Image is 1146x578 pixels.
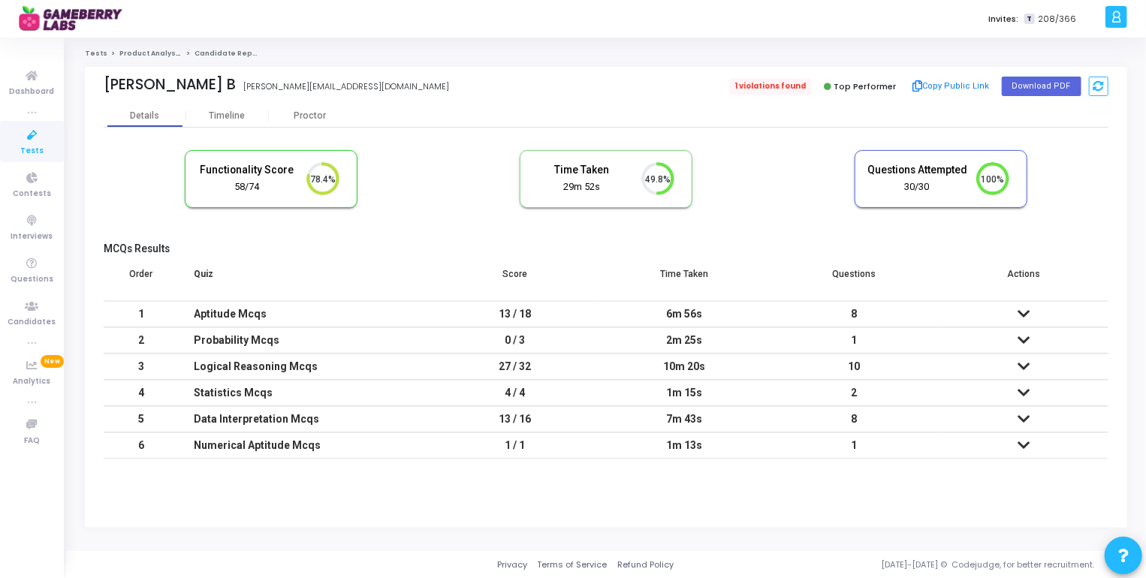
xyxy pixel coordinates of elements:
td: 8 [769,301,939,327]
a: Product Analyst Test [119,49,198,58]
div: Data Interpretation Mcqs [194,407,415,432]
div: 30/30 [867,180,967,194]
th: Time Taken [599,259,769,301]
td: 13 / 16 [430,406,600,432]
th: Score [430,259,600,301]
div: 2m 25s [614,328,754,353]
a: Privacy [497,558,527,571]
img: logo [19,4,131,34]
td: 10 [769,354,939,380]
th: Order [104,259,179,301]
td: 4 / 4 [430,380,600,406]
div: Aptitude Mcqs [194,302,415,327]
h5: Questions Attempted [867,164,967,176]
div: Probability Mcqs [194,328,415,353]
th: Questions [769,259,939,301]
div: 58/74 [197,180,297,194]
td: 2 [769,380,939,406]
div: Statistics Mcqs [194,381,415,405]
h5: MCQs Results [104,242,1108,255]
span: Dashboard [10,86,55,98]
span: Tests [20,145,44,158]
td: 5 [104,406,179,432]
th: Actions [939,259,1108,301]
nav: breadcrumb [85,49,1127,59]
button: Download PDF [1002,77,1081,96]
td: 0 / 3 [430,327,600,354]
th: Quiz [179,259,430,301]
span: T [1024,14,1034,25]
div: 7m 43s [614,407,754,432]
td: 6 [104,432,179,459]
span: Interviews [11,230,53,243]
td: 1 [769,327,939,354]
td: 2 [104,327,179,354]
a: Terms of Service [537,558,607,571]
td: 13 / 18 [430,301,600,327]
div: 29m 52s [532,180,632,194]
div: 1m 15s [614,381,754,405]
td: 3 [104,354,179,380]
div: [DATE]-[DATE] © Codejudge, for better recruitment. [674,558,1127,571]
span: Analytics [14,375,51,388]
span: Candidates [8,316,56,329]
h5: Functionality Score [197,164,297,176]
td: 27 / 32 [430,354,600,380]
div: [PERSON_NAME][EMAIL_ADDRESS][DOMAIN_NAME] [243,80,449,93]
span: 1 violations found [729,78,812,95]
td: 1 / 1 [430,432,600,459]
div: 10m 20s [614,354,754,379]
div: Numerical Aptitude Mcqs [194,433,415,458]
span: Top Performer [834,80,896,92]
span: New [41,355,64,368]
span: 208/366 [1038,13,1076,26]
td: 4 [104,380,179,406]
div: Details [130,110,159,122]
div: 6m 56s [614,302,754,327]
div: Timeline [210,110,246,122]
td: 8 [769,406,939,432]
h5: Time Taken [532,164,632,176]
span: FAQ [24,435,40,447]
span: Contests [13,188,51,200]
span: Questions [11,273,53,286]
div: [PERSON_NAME] B [104,76,236,93]
div: Proctor [269,110,351,122]
label: Invites: [988,13,1018,26]
div: Logical Reasoning Mcqs [194,354,415,379]
a: Refund Policy [617,558,674,571]
button: Copy Public Link [908,75,994,98]
div: 1m 13s [614,433,754,458]
td: 1 [769,432,939,459]
a: Tests [85,49,107,58]
td: 1 [104,301,179,327]
span: Candidate Report [195,49,264,58]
